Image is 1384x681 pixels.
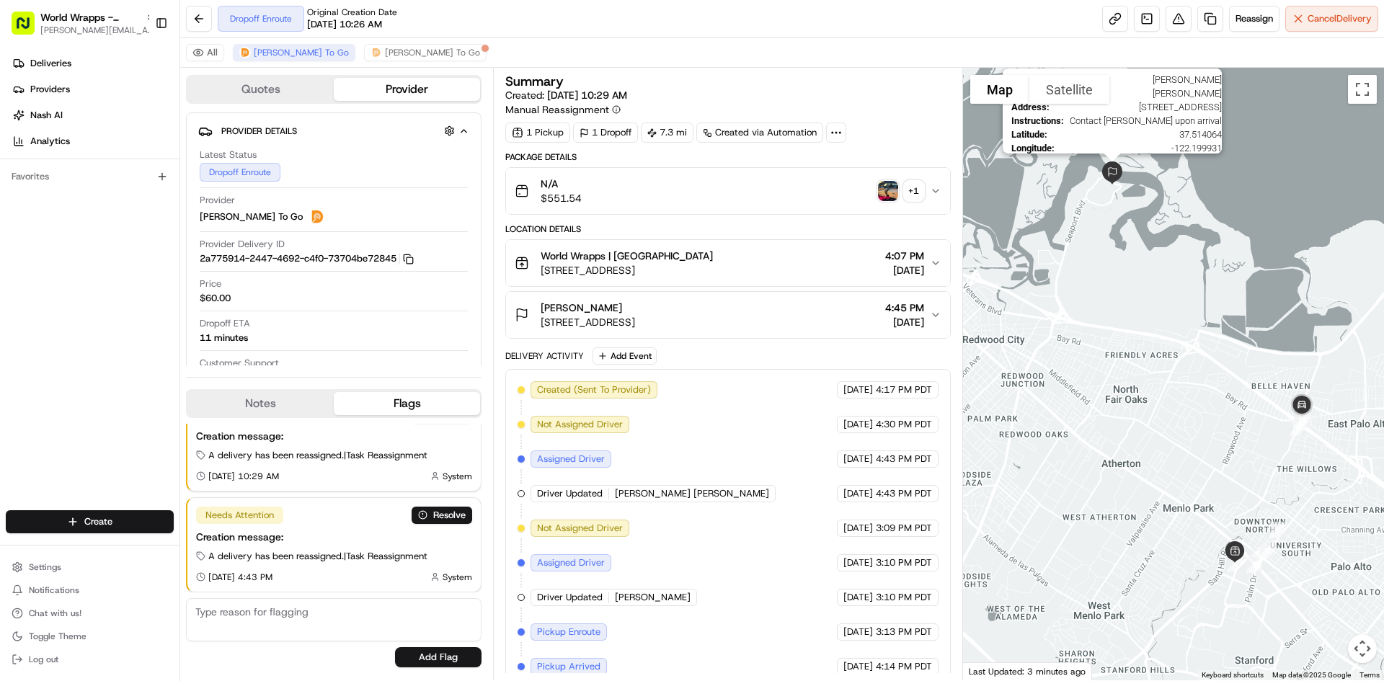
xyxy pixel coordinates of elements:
[573,123,638,143] div: 1 Dropoff
[196,530,472,544] div: Creation message:
[505,102,609,117] span: Manual Reassignment
[1285,6,1378,32] button: CancelDelivery
[843,556,873,569] span: [DATE]
[307,6,397,18] span: Original Creation Date
[6,104,179,127] a: Nash AI
[200,194,235,207] span: Provider
[541,315,635,329] span: [STREET_ADDRESS]
[364,44,487,61] button: [PERSON_NAME] To Go
[122,285,133,296] div: 💻
[696,123,823,143] div: Created via Automation
[30,138,56,164] img: 1755196953914-cd9d9cba-b7f7-46ee-b6f5-75ff69acacf5
[200,277,221,290] span: Price
[547,89,627,102] span: [DATE] 10:29 AM
[1348,634,1377,663] button: Map camera controls
[967,662,1014,680] img: Google
[6,557,174,577] button: Settings
[541,191,582,205] span: $551.54
[1348,75,1377,104] button: Toggle fullscreen view
[40,25,156,36] button: [PERSON_NAME][EMAIL_ADDRESS][DOMAIN_NAME]
[412,507,472,524] button: Resolve
[40,10,140,25] button: World Wrapps - [GEOGRAPHIC_DATA]
[14,138,40,164] img: 1736555255976-a54dd68f-1ca7-489b-9aae-adbdc363a1c4
[6,626,174,646] button: Toggle Theme
[385,47,480,58] span: [PERSON_NAME] To Go
[1308,12,1372,25] span: Cancel Delivery
[6,603,174,623] button: Chat with us!
[196,507,283,524] div: Needs Attention
[537,522,623,535] span: Not Assigned Driver
[29,224,40,236] img: 1736555255976-a54dd68f-1ca7-489b-9aae-adbdc363a1c4
[187,78,334,101] button: Quotes
[120,223,125,235] span: •
[29,283,110,298] span: Knowledge Base
[1284,414,1311,442] div: 4
[208,550,427,563] span: A delivery has been reassigned. | Task Reassignment
[371,47,382,58] img: ddtg_logo_v2.png
[6,510,174,533] button: Create
[1359,671,1380,679] a: Terms
[1011,129,1047,140] span: Latitude :
[541,301,622,315] span: [PERSON_NAME]
[506,240,949,286] button: World Wrapps | [GEOGRAPHIC_DATA][STREET_ADDRESS]4:07 PM[DATE]
[1229,6,1279,32] button: Reassign
[1060,143,1222,153] span: -122.199931
[223,184,262,202] button: See all
[128,223,157,235] span: [DATE]
[200,238,285,251] span: Provider Delivery ID
[506,292,949,338] button: [PERSON_NAME][STREET_ADDRESS]4:45 PM[DATE]
[334,78,480,101] button: Provider
[198,119,469,143] button: Provider Details
[6,580,174,600] button: Notifications
[14,187,92,199] div: Past conversations
[843,487,873,500] span: [DATE]
[221,125,297,137] span: Provider Details
[843,522,873,535] span: [DATE]
[239,47,251,58] img: ddtg_logo_v2.png
[843,591,873,604] span: [DATE]
[30,57,71,70] span: Deliveries
[1011,115,1064,126] span: Instructions :
[102,318,174,329] a: Powered byPylon
[1011,74,1060,85] span: First Name :
[615,591,691,604] span: [PERSON_NAME]
[116,277,237,303] a: 💻API Documentation
[885,301,924,315] span: 4:45 PM
[6,649,174,669] button: Log out
[876,487,932,500] span: 4:43 PM PDT
[307,18,382,31] span: [DATE] 10:26 AM
[505,151,950,163] div: Package Details
[200,317,250,330] span: Dropoff ETA
[1065,88,1222,99] span: [PERSON_NAME]
[615,487,769,500] span: [PERSON_NAME] [PERSON_NAME]
[1241,551,1268,579] div: 7
[505,102,621,117] button: Manual Reassignment
[537,453,605,466] span: Assigned Driver
[537,591,603,604] span: Driver Updated
[309,208,326,226] img: ddtg_logo_v2.png
[30,135,70,148] span: Analytics
[876,383,932,396] span: 4:17 PM PDT
[1029,75,1109,104] button: Show satellite imagery
[6,130,179,153] a: Analytics
[1055,102,1222,112] span: [STREET_ADDRESS]
[6,52,179,75] a: Deliveries
[9,277,116,303] a: 📗Knowledge Base
[1236,12,1273,25] span: Reassign
[200,292,231,305] span: $60.00
[186,44,224,61] button: All
[541,177,582,191] span: N/A
[395,647,482,667] button: Add Flag
[45,223,117,235] span: [PERSON_NAME]
[14,210,37,233] img: Jandy Espique
[1272,671,1351,679] span: Map data ©2025 Google
[245,142,262,159] button: Start new chat
[843,418,873,431] span: [DATE]
[200,210,303,223] span: [PERSON_NAME] To Go
[505,75,564,88] h3: Summary
[6,6,149,40] button: World Wrapps - [GEOGRAPHIC_DATA][PERSON_NAME][EMAIL_ADDRESS][DOMAIN_NAME]
[537,418,623,431] span: Not Assigned Driver
[29,654,58,665] span: Log out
